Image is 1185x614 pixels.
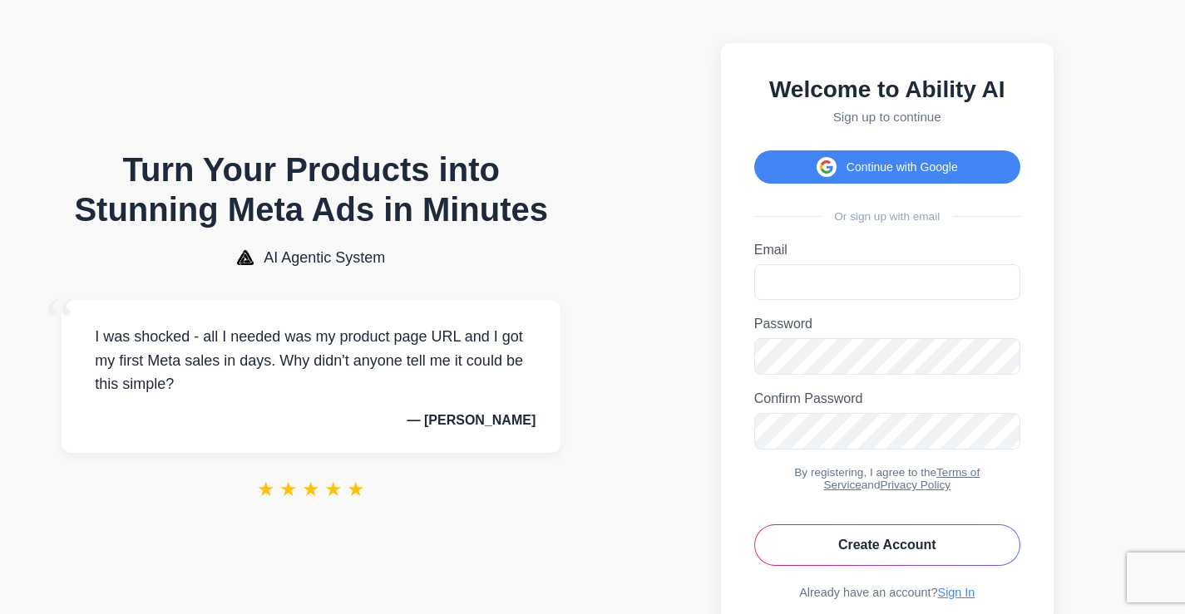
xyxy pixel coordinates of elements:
[754,150,1020,184] button: Continue with Google
[754,210,1020,223] div: Or sign up with email
[754,391,1020,406] label: Confirm Password
[279,478,298,501] span: ★
[62,150,560,229] h1: Turn Your Products into Stunning Meta Ads in Minutes
[264,249,385,267] span: AI Agentic System
[754,110,1020,124] p: Sign up to continue
[823,466,980,491] a: Terms of Service
[257,478,275,501] span: ★
[86,413,536,428] p: — [PERSON_NAME]
[938,586,975,599] a: Sign In
[754,76,1020,103] h2: Welcome to Ability AI
[347,478,365,501] span: ★
[754,524,1020,566] button: Create Account
[237,250,254,265] img: AI Agentic System Logo
[45,283,75,359] span: “
[880,479,950,491] a: Privacy Policy
[754,317,1020,332] label: Password
[754,466,1020,491] div: By registering, I agree to the and
[86,325,536,396] p: I was shocked - all I needed was my product page URL and I got my first Meta sales in days. Why d...
[754,586,1020,599] div: Already have an account?
[324,478,343,501] span: ★
[754,243,1020,258] label: Email
[302,478,320,501] span: ★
